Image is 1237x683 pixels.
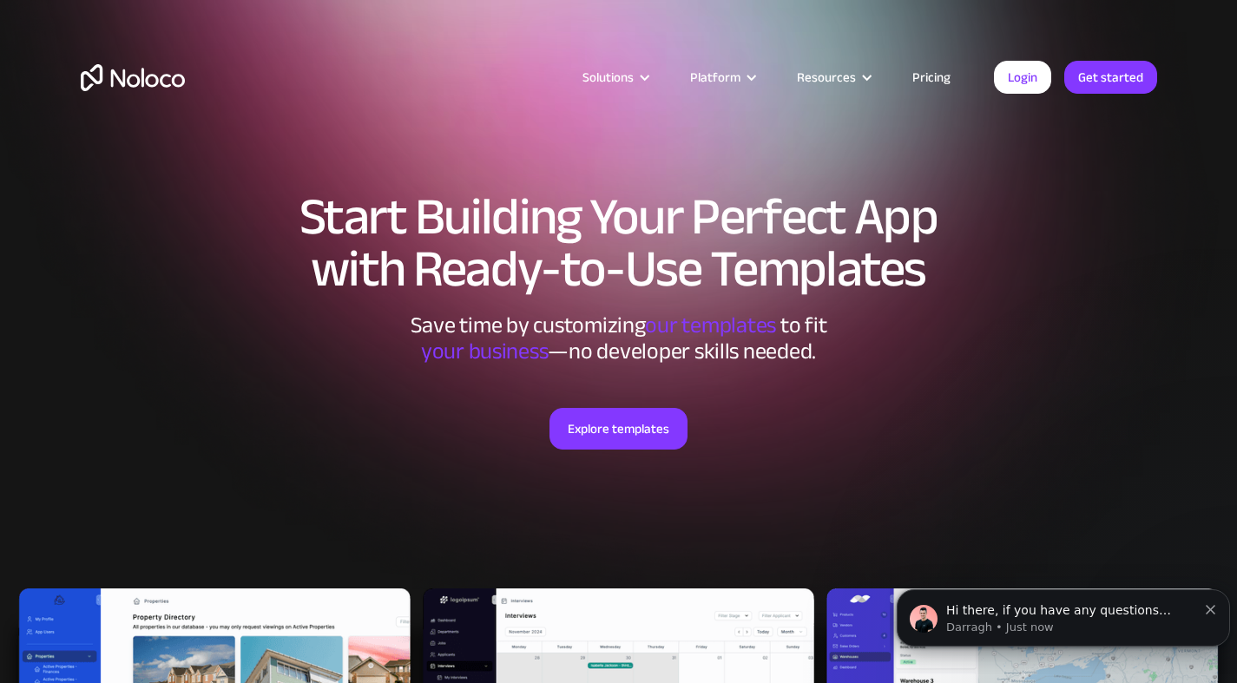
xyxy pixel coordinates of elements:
a: Login [994,61,1051,94]
div: Solutions [582,66,634,89]
div: Save time by customizing to fit ‍ —no developer skills needed. [359,312,879,364]
div: Platform [668,66,775,89]
a: Pricing [891,66,972,89]
iframe: Intercom notifications message [890,553,1237,674]
div: Solutions [561,66,668,89]
span: our templates [645,304,776,346]
div: Platform [690,66,740,89]
span: your business [421,330,549,372]
a: Explore templates [549,408,688,450]
div: Resources [775,66,891,89]
a: Get started [1064,61,1157,94]
a: home [81,64,185,91]
div: Resources [797,66,856,89]
h1: Start Building Your Perfect App with Ready-to-Use Templates [81,191,1157,295]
